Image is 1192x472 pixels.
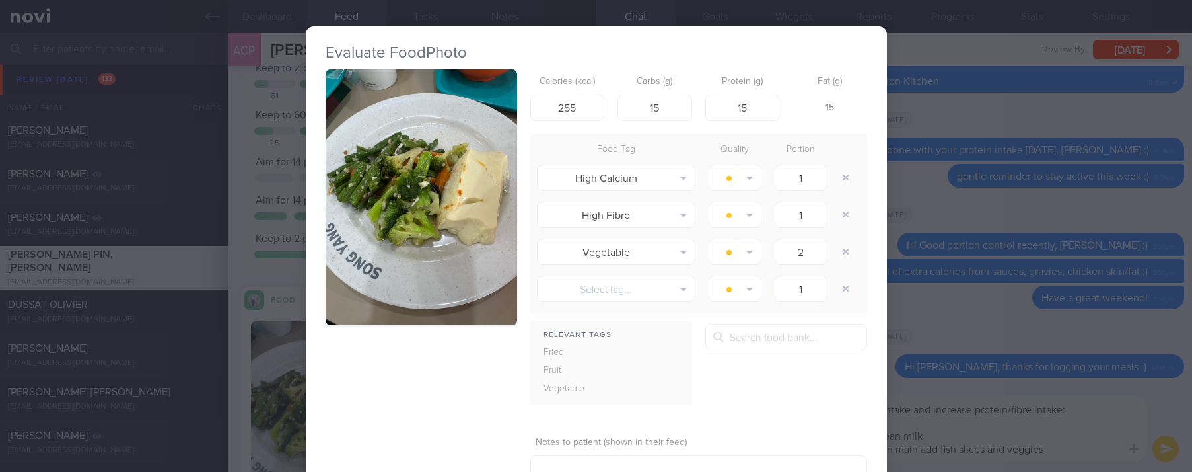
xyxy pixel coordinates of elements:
h2: Evaluate Food Photo [326,43,867,63]
div: Fried [530,344,615,362]
div: Vegetable [530,380,615,399]
div: Portion [768,141,834,159]
input: 1.0 [775,239,827,265]
button: High Calcium [537,165,695,191]
label: Fat (g) [798,76,862,88]
input: 1.0 [775,276,827,302]
div: Food Tag [530,141,702,159]
button: Select tag... [537,276,695,302]
div: Relevant Tags [530,327,692,344]
button: Vegetable [537,239,695,265]
label: Notes to patient (shown in their feed) [536,437,862,449]
button: High Fibre [537,202,695,228]
div: Fruit [530,362,615,380]
label: Carbs (g) [623,76,687,88]
input: 1.0 [775,165,827,191]
label: Protein (g) [711,76,775,88]
input: 9 [705,95,780,121]
label: Calories (kcal) [536,76,600,88]
input: Search food bank... [705,324,867,350]
input: 250 [530,95,605,121]
input: 1.0 [775,202,827,228]
div: Quality [702,141,768,159]
div: 15 [792,95,867,122]
input: 33 [617,95,692,121]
